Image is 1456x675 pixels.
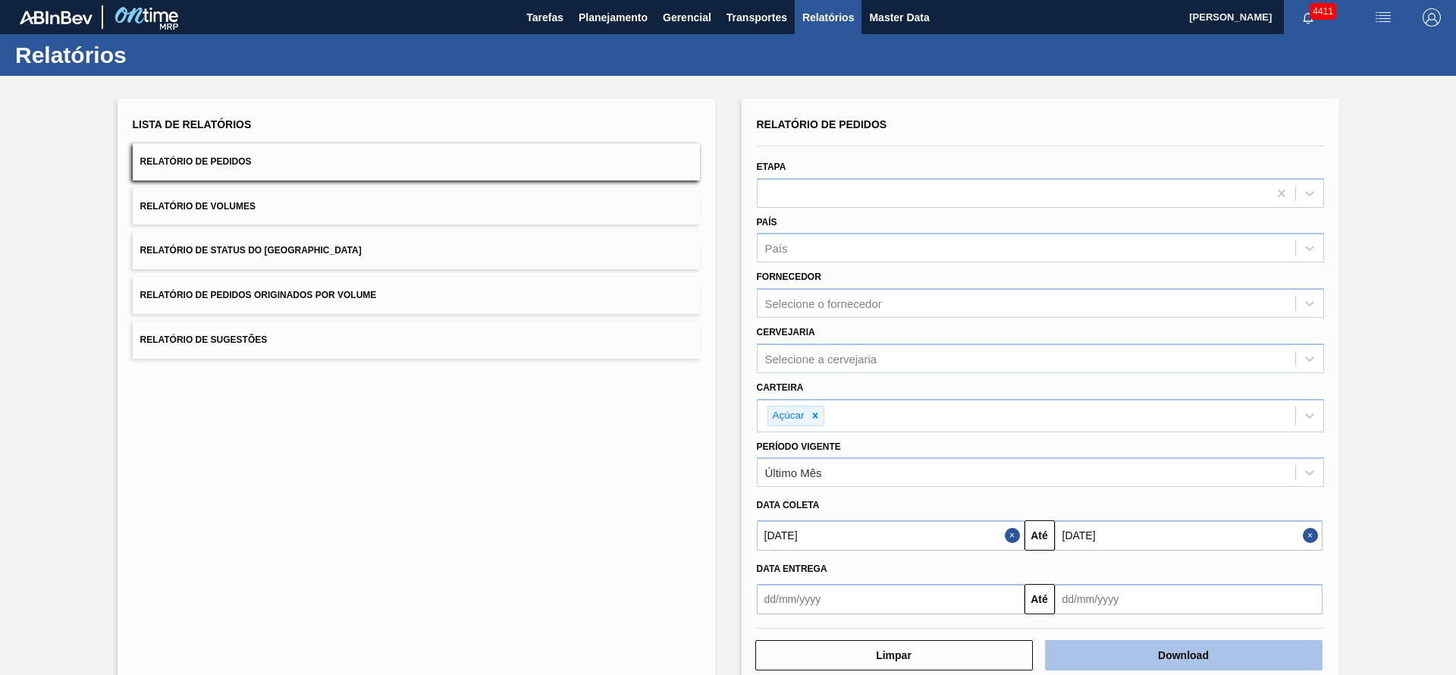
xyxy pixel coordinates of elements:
[1055,584,1323,614] input: dd/mm/yyyy
[133,232,700,269] button: Relatório de Status do [GEOGRAPHIC_DATA]
[1310,3,1336,20] span: 4411
[140,334,268,345] span: Relatório de Sugestões
[1005,520,1025,551] button: Close
[133,277,700,314] button: Relatório de Pedidos Originados por Volume
[1423,8,1441,27] img: Logout
[1284,7,1332,28] button: Notificações
[765,242,788,255] div: País
[802,8,854,27] span: Relatórios
[140,201,256,212] span: Relatório de Volumes
[140,156,252,167] span: Relatório de Pedidos
[765,352,877,365] div: Selecione a cervejaria
[757,217,777,228] label: País
[726,8,787,27] span: Transportes
[140,290,377,300] span: Relatório de Pedidos Originados por Volume
[133,322,700,359] button: Relatório de Sugestões
[579,8,648,27] span: Planejamento
[757,441,841,452] label: Período Vigente
[755,640,1033,670] button: Limpar
[526,8,563,27] span: Tarefas
[1055,520,1323,551] input: dd/mm/yyyy
[133,118,252,130] span: Lista de Relatórios
[1374,8,1392,27] img: userActions
[133,143,700,181] button: Relatório de Pedidos
[1025,520,1055,551] button: Até
[20,11,93,24] img: TNhmsLtSVTkK8tSr43FrP2fwEKptu5GPRR3wAAAABJRU5ErkJggg==
[1045,640,1323,670] button: Download
[757,327,815,337] label: Cervejaria
[869,8,929,27] span: Master Data
[1303,520,1323,551] button: Close
[765,297,882,310] div: Selecione o fornecedor
[15,46,284,64] h1: Relatórios
[140,245,362,256] span: Relatório de Status do [GEOGRAPHIC_DATA]
[757,500,820,510] span: Data coleta
[765,466,822,479] div: Último Mês
[663,8,711,27] span: Gerencial
[133,188,700,225] button: Relatório de Volumes
[757,382,804,393] label: Carteira
[757,564,827,574] span: Data entrega
[768,407,807,425] div: Açúcar
[757,162,786,172] label: Etapa
[757,584,1025,614] input: dd/mm/yyyy
[757,118,887,130] span: Relatório de Pedidos
[1025,584,1055,614] button: Até
[757,272,821,282] label: Fornecedor
[757,520,1025,551] input: dd/mm/yyyy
